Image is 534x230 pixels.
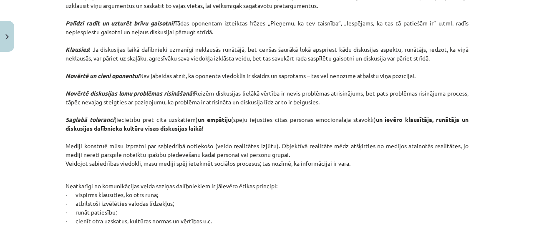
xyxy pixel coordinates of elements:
em: Saglabā toleranci [65,116,114,123]
p: Neatkarīgi no komunikācijas veida saziņas dalībniekiem ir jāievēro ētikas principi: · vispirms kl... [65,173,469,225]
strong: Novērtē diskusijas lomu problēmas risināšanā! [65,89,194,97]
strong: Klausies [65,45,89,53]
img: icon-close-lesson-0947bae3869378f0d4975bcd49f059093ad1ed9edebbc8119c70593378902aed.svg [5,34,9,40]
strong: Palīdzi radīt un uzturēt brīvu gaisotni! [65,19,174,27]
em: Novērtē un cieni oponentu! [65,72,139,79]
strong: un empātiju [198,116,231,123]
